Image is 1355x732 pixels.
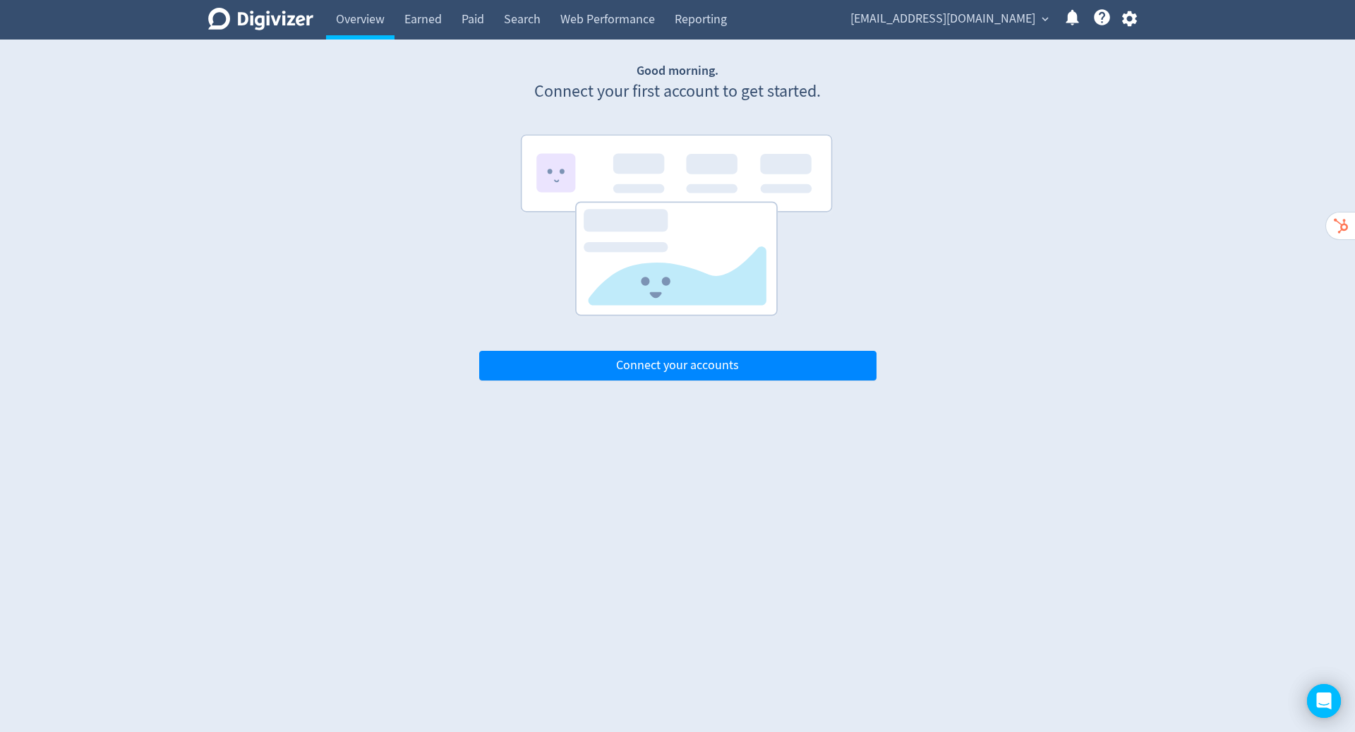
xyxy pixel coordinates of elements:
[479,351,877,380] button: Connect your accounts
[479,62,877,80] h1: Good morning.
[479,80,877,104] p: Connect your first account to get started.
[616,359,739,372] span: Connect your accounts
[845,8,1052,30] button: [EMAIL_ADDRESS][DOMAIN_NAME]
[479,357,877,373] a: Connect your accounts
[850,8,1035,30] span: [EMAIL_ADDRESS][DOMAIN_NAME]
[1307,684,1341,718] div: Open Intercom Messenger
[1039,13,1052,25] span: expand_more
